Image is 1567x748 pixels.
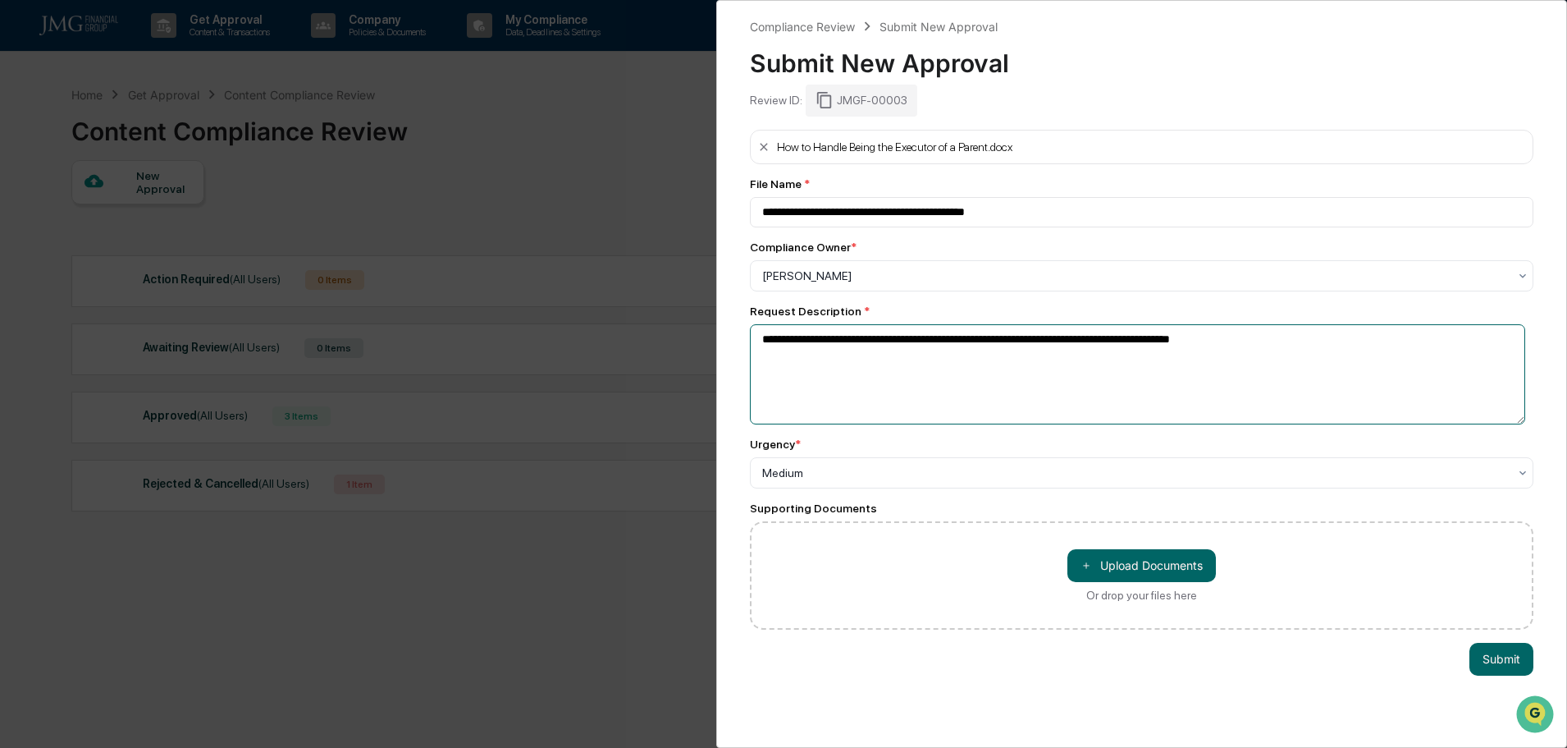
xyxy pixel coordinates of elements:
[16,209,30,222] div: 🖐️
[750,35,1533,78] div: Submit New Approval
[56,142,208,155] div: We're available if you need us!
[10,232,110,261] a: 🔎Data Lookup
[1469,643,1533,676] button: Submit
[119,209,132,222] div: 🗄️
[750,438,801,451] div: Urgency
[33,238,103,255] span: Data Lookup
[112,200,210,230] a: 🗄️Attestations
[163,278,199,291] span: Pylon
[1514,694,1559,738] iframe: Open customer support
[135,207,203,223] span: Attestations
[806,85,917,116] div: JMGF-00003
[116,278,199,291] a: Powered byPylon
[1086,589,1197,602] div: Or drop your files here
[10,200,112,230] a: 🖐️Preclearance
[33,207,106,223] span: Preclearance
[879,20,998,34] div: Submit New Approval
[279,131,299,150] button: Start new chat
[16,34,299,61] p: How can we help?
[1080,558,1092,573] span: ＋
[750,94,802,107] div: Review ID:
[777,140,1012,154] div: How to Handle Being the Executor of a Parent.docx
[1067,549,1216,582] button: Or drop your files here
[750,502,1533,515] div: Supporting Documents
[750,177,1533,190] div: File Name
[750,241,857,254] div: Compliance Owner
[750,20,855,34] div: Compliance Review
[16,240,30,253] div: 🔎
[56,126,269,142] div: Start new chat
[16,126,46,155] img: 1746055101610-c473b297-6a78-478c-a979-82029cc54cd1
[750,305,1533,318] div: Request Description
